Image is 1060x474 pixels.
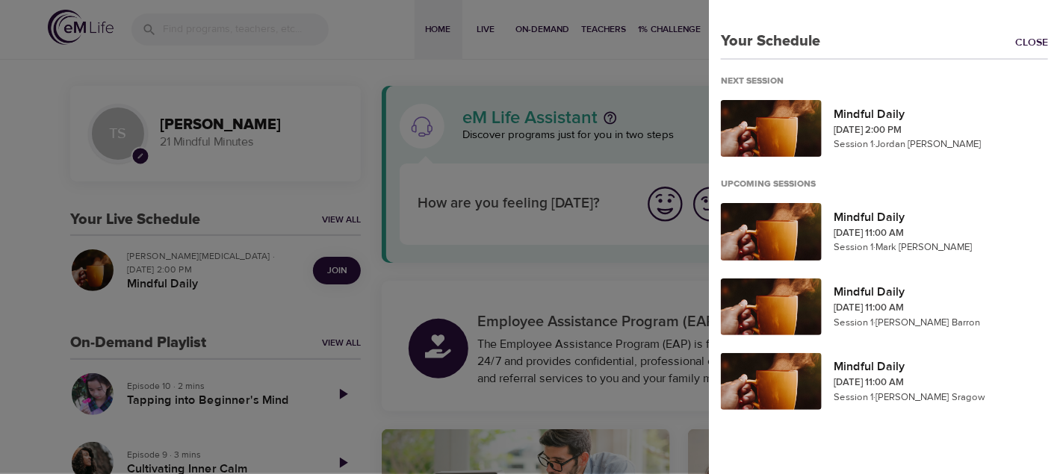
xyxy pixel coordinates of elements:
p: [DATE] 2:00 PM [834,123,1048,138]
p: [DATE] 11:00 AM [834,375,1048,390]
p: Session 1 · Jordan [PERSON_NAME] [834,137,1048,152]
div: Next Session [721,75,796,88]
p: Your Schedule [709,30,820,52]
div: Upcoming Sessions [721,178,828,191]
p: Mindful Daily [834,283,1048,301]
p: Session 1 · [PERSON_NAME] Barron [834,316,1048,331]
p: Session 1 · Mark [PERSON_NAME] [834,240,1048,255]
p: [DATE] 11:00 AM [834,301,1048,316]
p: [DATE] 11:00 AM [834,226,1048,241]
p: Session 1 · [PERSON_NAME] Sragow [834,390,1048,405]
p: Mindful Daily [834,358,1048,375]
p: Mindful Daily [834,105,1048,123]
p: Mindful Daily [834,208,1048,226]
a: Close [1015,35,1060,52]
